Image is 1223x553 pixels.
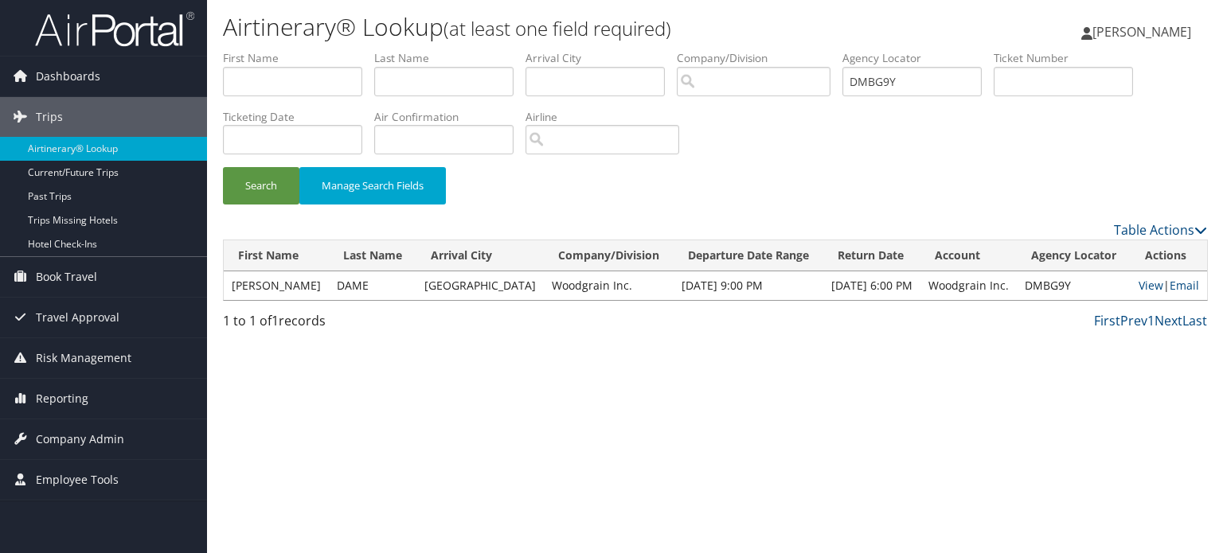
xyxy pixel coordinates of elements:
[1147,312,1155,329] a: 1
[920,240,1017,271] th: Account: activate to sort column ascending
[329,271,416,300] td: DAME
[994,50,1145,66] label: Ticket Number
[36,460,119,500] span: Employee Tools
[416,271,544,300] td: [GEOGRAPHIC_DATA]
[36,257,97,297] span: Book Travel
[374,109,526,125] label: Air Confirmation
[224,271,329,300] td: [PERSON_NAME]
[1094,312,1120,329] a: First
[1170,278,1199,293] a: Email
[842,50,994,66] label: Agency Locator
[526,50,677,66] label: Arrival City
[1182,312,1207,329] a: Last
[224,240,329,271] th: First Name: activate to sort column descending
[223,50,374,66] label: First Name
[677,50,842,66] label: Company/Division
[36,338,131,378] span: Risk Management
[35,10,194,48] img: airportal-logo.png
[272,312,279,329] span: 1
[223,10,879,44] h1: Airtinerary® Lookup
[674,240,823,271] th: Departure Date Range: activate to sort column ascending
[36,419,124,459] span: Company Admin
[329,240,416,271] th: Last Name: activate to sort column ascending
[36,379,88,419] span: Reporting
[1017,271,1131,300] td: DMBG9Y
[1120,312,1147,329] a: Prev
[36,298,119,337] span: Travel Approval
[416,240,544,271] th: Arrival City: activate to sort column ascending
[1131,240,1207,271] th: Actions
[36,56,100,96] span: Dashboards
[544,240,674,271] th: Company/Division
[223,167,299,204] button: Search
[823,240,920,271] th: Return Date: activate to sort column ascending
[299,167,446,204] button: Manage Search Fields
[223,109,374,125] label: Ticketing Date
[1081,8,1207,56] a: [PERSON_NAME]
[1114,221,1207,239] a: Table Actions
[443,15,671,41] small: (at least one field required)
[1155,312,1182,329] a: Next
[526,109,691,125] label: Airline
[1092,23,1191,41] span: [PERSON_NAME]
[36,97,63,137] span: Trips
[374,50,526,66] label: Last Name
[1139,278,1163,293] a: View
[544,271,674,300] td: Woodgrain Inc.
[920,271,1017,300] td: Woodgrain Inc.
[674,271,823,300] td: [DATE] 9:00 PM
[223,311,451,338] div: 1 to 1 of records
[1017,240,1131,271] th: Agency Locator: activate to sort column ascending
[1131,271,1207,300] td: |
[823,271,920,300] td: [DATE] 6:00 PM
